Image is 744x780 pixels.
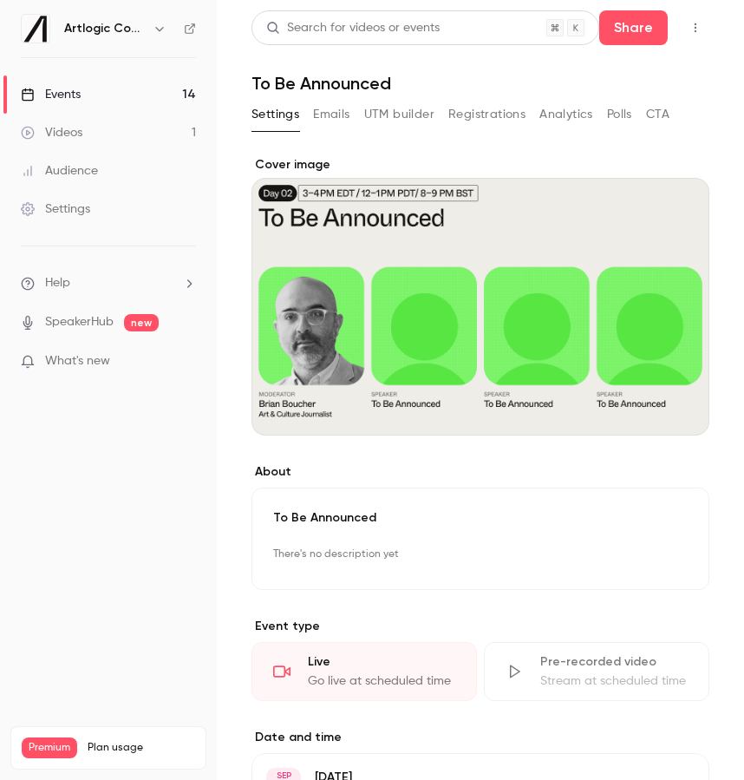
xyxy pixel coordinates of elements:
[251,73,709,94] h1: To Be Announced
[599,10,668,45] button: Share
[251,156,709,436] section: Cover image
[251,463,709,481] label: About
[540,672,688,690] div: Stream at scheduled time
[251,101,299,128] button: Settings
[175,354,196,370] iframe: Noticeable Trigger
[448,101,525,128] button: Registrations
[21,200,90,218] div: Settings
[64,20,146,37] h6: Artlogic Connect 2025
[646,101,669,128] button: CTA
[21,274,196,292] li: help-dropdown-opener
[45,313,114,331] a: SpeakerHub
[124,314,159,331] span: new
[22,15,49,43] img: Artlogic Connect 2025
[251,618,709,635] p: Event type
[251,642,477,701] div: LiveGo live at scheduled time
[364,101,434,128] button: UTM builder
[273,541,688,568] p: There's no description yet
[45,274,70,292] span: Help
[313,101,349,128] button: Emails
[88,741,195,755] span: Plan usage
[21,124,82,141] div: Videos
[266,19,440,37] div: Search for videos or events
[308,672,455,690] div: Go live at scheduled time
[21,86,81,103] div: Events
[22,737,77,758] span: Premium
[45,352,110,370] span: What's new
[308,653,455,671] div: Live
[251,729,709,746] label: Date and time
[484,642,709,701] div: Pre-recorded videoStream at scheduled time
[273,509,688,527] p: To Be Announced
[539,101,593,128] button: Analytics
[251,156,709,174] label: Cover image
[21,162,98,180] div: Audience
[540,653,688,671] div: Pre-recorded video
[607,101,632,128] button: Polls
